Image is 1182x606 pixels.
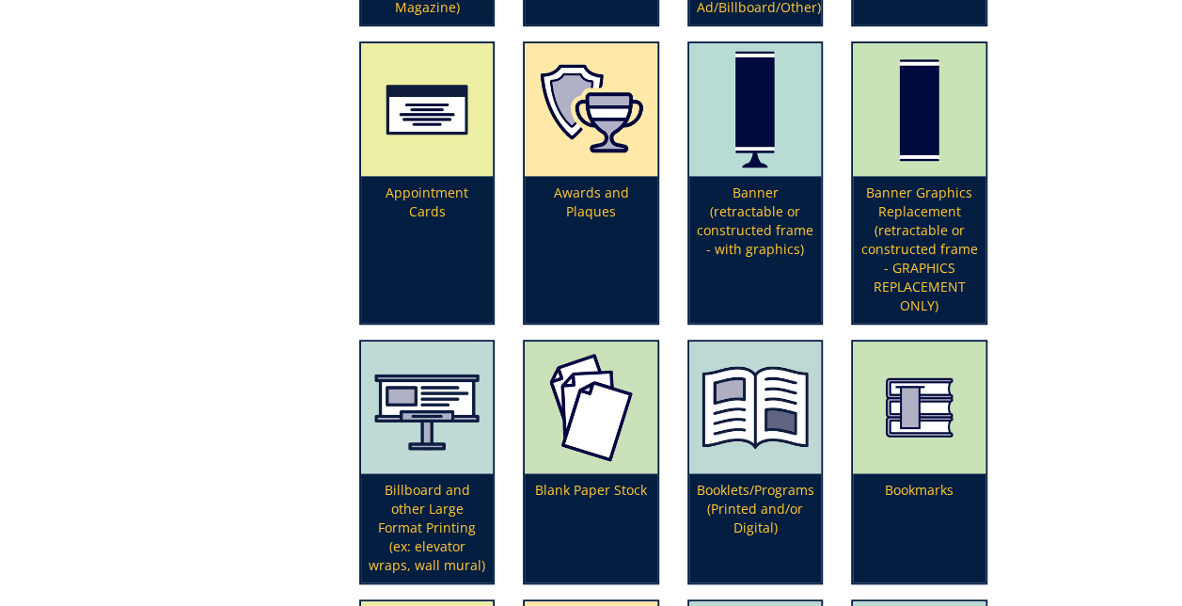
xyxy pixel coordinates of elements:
[689,43,822,323] a: Banner (retractable or constructed frame - with graphics)
[525,43,657,323] a: Awards and Plaques
[361,342,494,474] img: canvas-5fff48368f7674.25692951.png
[525,43,657,176] img: plaques-5a7339fccbae09.63825868.png
[853,43,985,323] a: Banner Graphics Replacement (retractable or constructed frame - GRAPHICS REPLACEMENT ONLY)
[361,473,494,582] p: Billboard and other Large Format Printing (ex: elevator wraps, wall mural)
[853,176,985,323] p: Banner Graphics Replacement (retractable or constructed frame - GRAPHICS REPLACEMENT ONLY)
[525,342,657,583] a: Blank Paper Stock
[361,43,494,323] a: Appointment Cards
[689,473,822,582] p: Booklets/Programs (Printed and/or Digital)
[853,43,985,176] img: graphics-only-banner-5949222f1cdc31.93524894.png
[853,473,985,582] p: Bookmarks
[853,342,985,583] a: Bookmarks
[689,342,822,474] img: booklet%20or%20program-655684906987b4.38035964.png
[361,176,494,323] p: Appointment Cards
[361,342,494,583] a: Billboard and other Large Format Printing (ex: elevator wraps, wall mural)
[525,342,657,474] img: blank%20paper-65568471efb8f2.36674323.png
[361,43,494,176] img: appointment%20cards-6556843a9f7d00.21763534.png
[689,176,822,323] p: Banner (retractable or constructed frame - with graphics)
[525,176,657,323] p: Awards and Plaques
[689,342,822,583] a: Booklets/Programs (Printed and/or Digital)
[689,43,822,176] img: retractable-banner-59492b401f5aa8.64163094.png
[853,342,985,474] img: bookmarks-655684c13eb552.36115741.png
[525,473,657,582] p: Blank Paper Stock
